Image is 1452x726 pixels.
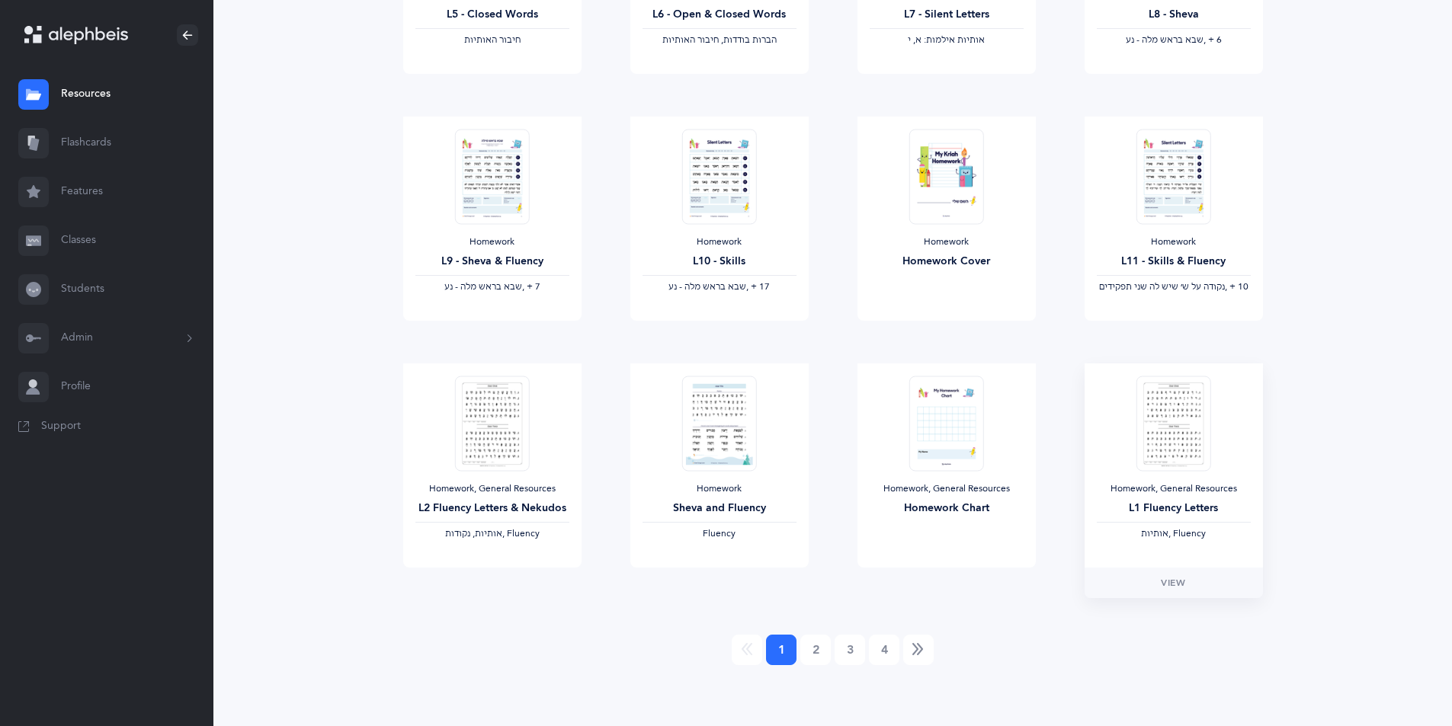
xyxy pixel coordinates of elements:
[1097,528,1251,540] div: , Fluency
[870,501,1024,517] div: Homework Chart
[643,236,797,248] div: Homework
[415,236,569,248] div: Homework
[800,635,831,665] a: 2
[454,376,529,471] img: FluencyProgram-SpeedReading-L2_thumbnail_1736302935.png
[1097,501,1251,517] div: L1 Fluency Letters
[1097,281,1251,293] div: ‪, + 10‬
[1136,376,1210,471] img: FluencyProgram-SpeedReading-L1_thumbnail_1736302830.png
[1097,34,1251,46] div: ‪, + 6‬
[681,376,756,471] img: Sheva_and_Fluency_EN_thumbnail_1739075266.png
[1097,254,1251,270] div: L11 - Skills & Fluency
[41,419,81,434] span: Support
[766,635,797,665] a: 1
[870,7,1024,23] div: L7 - Silent Letters
[869,635,899,665] a: 4
[668,281,746,292] span: ‫שבא בראש מלה - נע‬
[415,254,569,270] div: L9 - Sheva & Fluency
[643,501,797,517] div: Sheva and Fluency
[415,528,569,540] div: , Fluency
[1097,483,1251,495] div: Homework, General Resources
[1126,34,1204,45] span: ‫שבא בראש מלה - נע‬
[681,129,756,224] img: Homework_L10_Skills_O-A_EN_thumbnail_1741225675.png
[870,483,1024,495] div: Homework, General Resources
[415,483,569,495] div: Homework, General Resources
[1161,576,1185,590] span: View
[1085,568,1263,598] a: View
[662,34,777,45] span: ‫הברות בודדות, חיבור האותיות‬
[1097,7,1251,23] div: L8 - Sheva
[870,236,1024,248] div: Homework
[454,129,529,224] img: Homework_L9_Sheva%2BFluency_Tehillim_O_EN_thumbnail_1754039828.png
[835,635,865,665] a: 3
[415,281,569,293] div: ‪, + 7‬
[1099,281,1225,292] span: ‫נקודה על ש׳ שיש לה שני תפקידים‬
[1136,129,1210,224] img: Homework_L11_Skills%2BFlunecy-O-A-EN_Orange_EN_thumbnail_1741228442.png
[909,376,983,471] img: My_Homework_Chart_1_thumbnail_1716209946.png
[1141,528,1168,539] span: ‫אותיות‬
[903,635,934,665] a: Next
[444,281,522,292] span: ‫שבא בראש מלה - נע‬
[908,34,985,45] span: ‫אותיות אילמות: א, י‬
[445,528,502,539] span: ‫אותיות, נקודות‬
[643,254,797,270] div: L10 - Skills
[415,7,569,23] div: L5 - Closed Words
[909,129,983,224] img: Homework-Cover-EN_thumbnail_1597602968.png
[1097,236,1251,248] div: Homework
[1376,650,1434,708] iframe: Drift Widget Chat Controller
[643,483,797,495] div: Homework
[464,34,521,45] span: ‫חיבור האותיות‬
[643,528,797,540] div: Fluency
[643,7,797,23] div: L6 - Open & Closed Words
[643,281,797,293] div: ‪, + 17‬
[870,254,1024,270] div: Homework Cover
[415,501,569,517] div: L2 Fluency Letters & Nekudos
